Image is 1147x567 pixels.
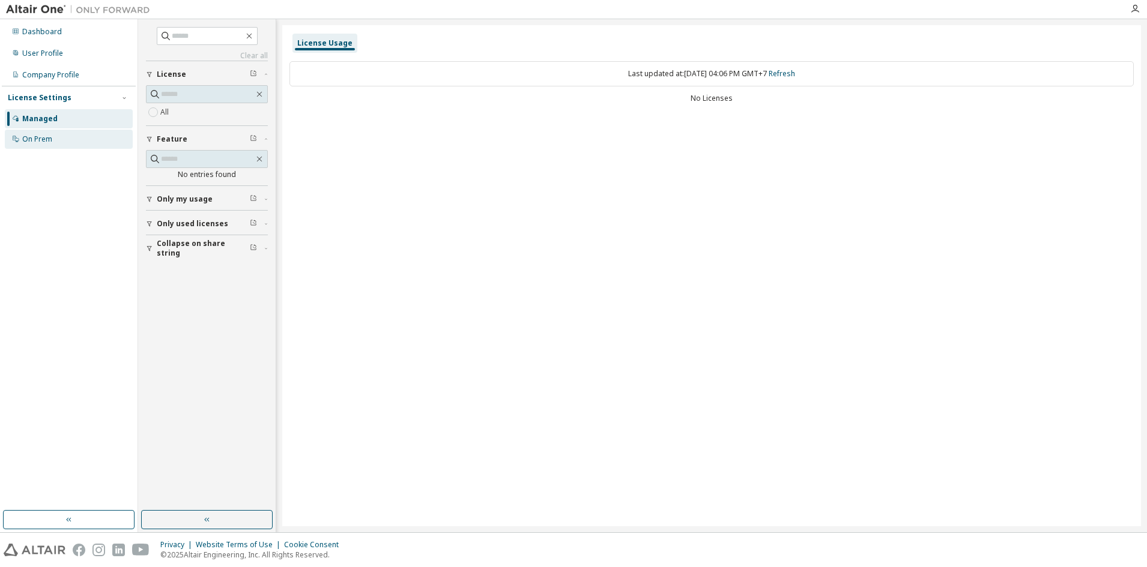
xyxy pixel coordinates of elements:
[146,235,268,262] button: Collapse on share string
[250,70,257,79] span: Clear filter
[769,68,795,79] a: Refresh
[289,61,1134,86] div: Last updated at: [DATE] 04:06 PM GMT+7
[132,544,150,556] img: youtube.svg
[22,70,79,80] div: Company Profile
[22,134,52,144] div: On Prem
[157,239,250,258] span: Collapse on share string
[160,105,171,119] label: All
[112,544,125,556] img: linkedin.svg
[250,194,257,204] span: Clear filter
[146,126,268,152] button: Feature
[157,70,186,79] span: License
[160,540,196,550] div: Privacy
[297,38,353,48] div: License Usage
[22,49,63,58] div: User Profile
[196,540,284,550] div: Website Terms of Use
[6,4,156,16] img: Altair One
[146,211,268,237] button: Only used licenses
[22,114,58,124] div: Managed
[146,170,268,179] div: No entries found
[146,51,268,61] a: Clear all
[157,134,187,144] span: Feature
[250,134,257,144] span: Clear filter
[284,540,346,550] div: Cookie Consent
[92,544,105,556] img: instagram.svg
[250,244,257,253] span: Clear filter
[157,219,228,229] span: Only used licenses
[146,186,268,212] button: Only my usage
[250,219,257,229] span: Clear filter
[146,61,268,88] button: License
[160,550,346,560] p: © 2025 Altair Engineering, Inc. All Rights Reserved.
[157,194,213,204] span: Only my usage
[289,94,1134,103] div: No Licenses
[22,27,62,37] div: Dashboard
[8,93,71,103] div: License Settings
[73,544,85,556] img: facebook.svg
[4,544,65,556] img: altair_logo.svg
